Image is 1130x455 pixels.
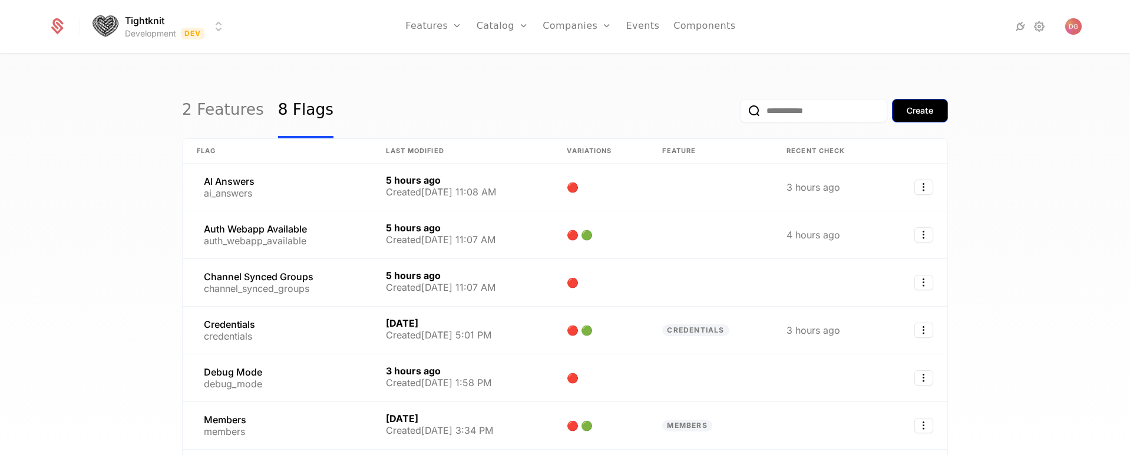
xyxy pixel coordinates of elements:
img: Danny Gomes [1065,18,1082,35]
button: Select action [914,418,933,433]
button: Select action [914,323,933,338]
button: Select action [914,370,933,386]
a: Integrations [1013,19,1027,34]
th: Last Modified [372,139,553,164]
div: Development [125,28,176,39]
div: Create [907,105,933,117]
th: Variations [553,139,648,164]
th: Recent check [772,139,886,164]
th: Feature [648,139,772,164]
th: Flag [183,139,372,164]
button: Select action [914,275,933,290]
button: Select action [914,227,933,243]
img: Tightknit [91,12,119,41]
button: Select action [914,180,933,195]
button: Open user button [1065,18,1082,35]
a: 2 Features [182,83,264,138]
a: Settings [1032,19,1046,34]
button: Select environment [94,14,226,39]
a: 8 Flags [278,83,333,138]
button: Create [892,99,948,122]
span: Dev [181,28,205,39]
span: Tightknit [125,14,164,28]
